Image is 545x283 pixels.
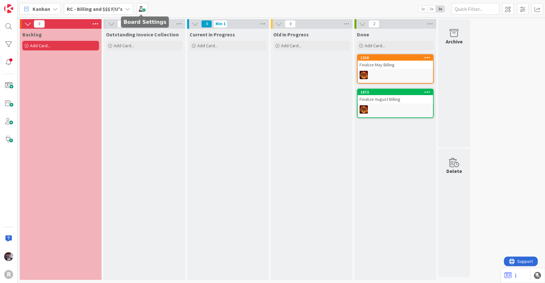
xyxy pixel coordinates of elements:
div: Delete [446,167,462,175]
span: Add Card... [365,43,385,48]
div: Archive [446,38,463,45]
span: Backlog [22,31,42,38]
div: Finalize August Billing [358,95,433,103]
span: Kanban [33,5,50,13]
span: 3x [436,6,444,12]
span: 0 [34,20,45,28]
div: TR [358,105,433,114]
span: Old in Progress [273,31,309,38]
div: R [4,270,13,279]
b: RC - Billing and $$$ F/U's [67,6,123,12]
img: TR [360,105,368,114]
span: Add Card... [30,43,50,48]
span: 1x [419,6,427,12]
span: 0 [117,20,128,28]
div: Finalize May Billing [358,61,433,69]
div: Min 1 [215,22,225,26]
span: Add Card... [197,43,218,48]
span: Support [13,1,29,9]
div: 2672 [360,90,433,94]
a: 1 [504,272,517,279]
div: 2672Finalize August Billing [358,89,433,103]
span: Outstanding Invoice Collection [106,31,179,38]
div: 1528 [358,55,433,61]
img: TR [360,71,368,79]
span: Add Card... [114,43,134,48]
input: Quick Filter... [451,3,499,15]
span: 0 [285,20,296,28]
div: 1528 [360,56,433,60]
span: Current in Progress [190,31,235,38]
span: Done [357,31,369,38]
div: 1528Finalize May Billing [358,55,433,69]
span: 2 [368,20,379,28]
div: TR [358,71,433,79]
span: 2x [427,6,436,12]
h5: Board Settings [124,19,166,25]
span: Add Card... [281,43,301,48]
img: Visit kanbanzone.com [4,4,13,13]
div: 2672 [358,89,433,95]
img: ML [4,252,13,261]
span: 0 [201,20,212,28]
